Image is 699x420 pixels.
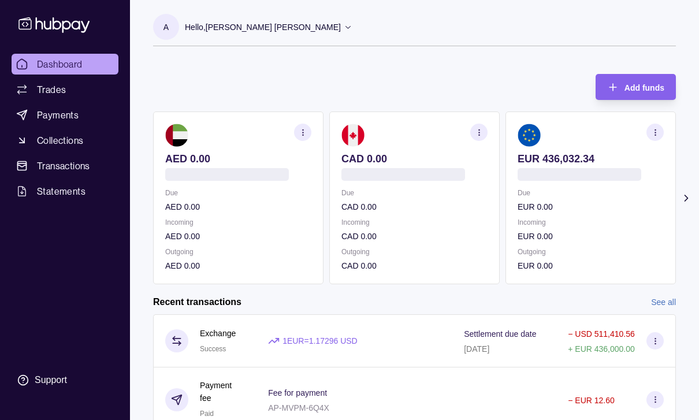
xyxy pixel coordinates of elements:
p: Incoming [341,216,488,229]
p: Hello, [PERSON_NAME] [PERSON_NAME] [185,21,341,34]
button: Add funds [596,74,676,100]
p: EUR 0.00 [518,200,664,213]
a: Dashboard [12,54,118,75]
p: Incoming [518,216,664,229]
p: Payment fee [200,379,245,404]
a: Support [12,368,118,392]
p: 1 EUR = 1.17296 USD [282,334,358,347]
p: Settlement due date [464,329,536,339]
div: Support [35,374,67,386]
span: Dashboard [37,57,83,71]
p: CAD 0.00 [341,153,488,165]
span: Statements [37,184,85,198]
p: AED 0.00 [165,153,311,165]
span: Collections [37,133,83,147]
p: AP-MVPM-6Q4X [268,403,329,412]
img: ae [165,124,188,147]
p: CAD 0.00 [341,200,488,213]
span: Paid [200,410,214,418]
p: AED 0.00 [165,259,311,272]
p: AED 0.00 [165,230,311,243]
p: Due [518,187,664,199]
a: Payments [12,105,118,125]
span: Success [200,345,226,353]
p: EUR 436,032.34 [518,153,664,165]
a: Statements [12,181,118,202]
a: See all [651,296,676,309]
p: CAD 0.00 [341,259,488,272]
p: Outgoing [341,246,488,258]
p: + EUR 436,000.00 [568,344,635,354]
p: CAD 0.00 [341,230,488,243]
p: EUR 0.00 [518,259,664,272]
a: Transactions [12,155,118,176]
p: − USD 511,410.56 [568,329,635,339]
span: Trades [37,83,66,96]
p: Fee for payment [268,388,327,397]
p: Outgoing [165,246,311,258]
p: Due [165,187,311,199]
h2: Recent transactions [153,296,241,309]
span: Transactions [37,159,90,173]
p: EUR 0.00 [518,230,664,243]
p: − EUR 12.60 [568,396,615,405]
p: A [163,21,169,34]
p: Outgoing [518,246,664,258]
img: eu [518,124,541,147]
p: Incoming [165,216,311,229]
p: Due [341,187,488,199]
p: [DATE] [464,344,489,354]
a: Trades [12,79,118,100]
img: ca [341,124,365,147]
span: Payments [37,108,79,122]
p: Exchange [200,327,236,340]
span: Add funds [624,83,664,92]
a: Collections [12,130,118,151]
p: AED 0.00 [165,200,311,213]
